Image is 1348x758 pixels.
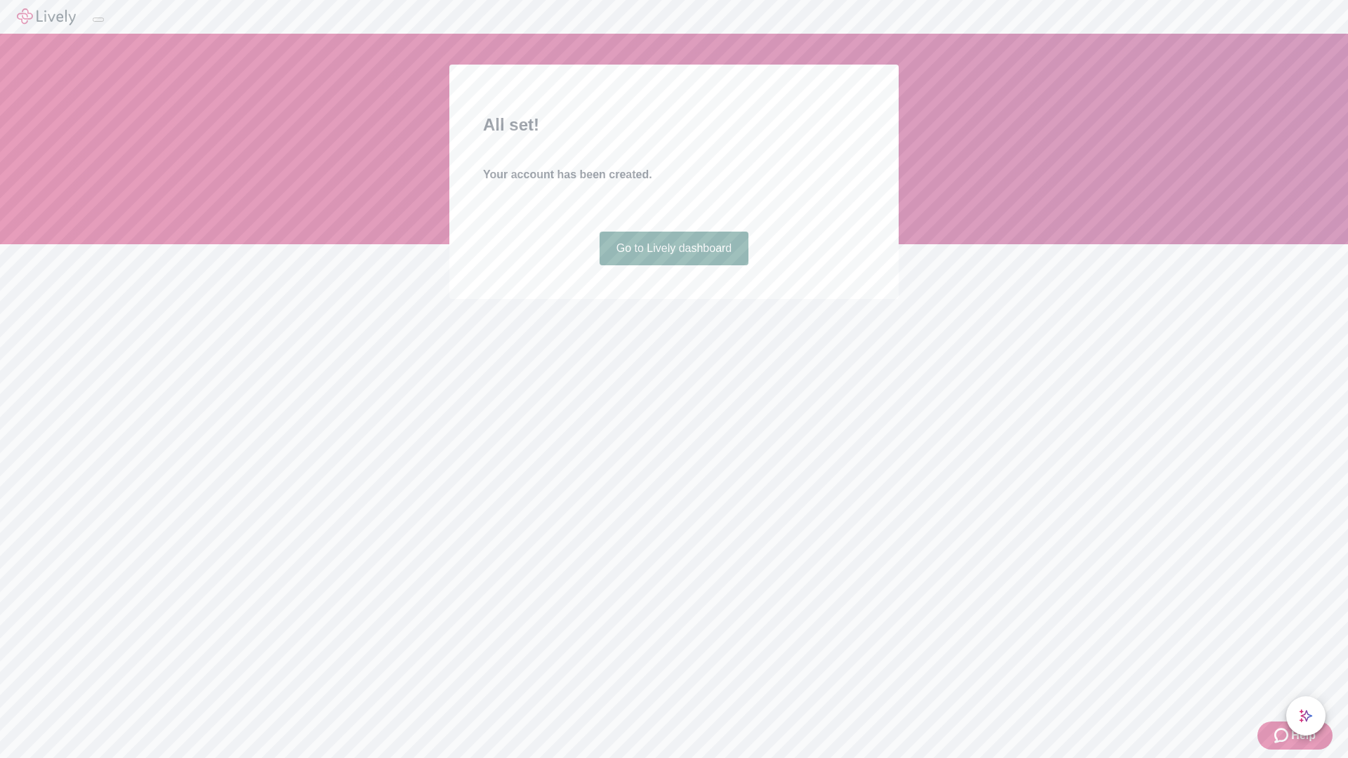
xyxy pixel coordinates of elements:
[483,112,865,138] h2: All set!
[17,8,76,25] img: Lively
[1299,709,1313,723] svg: Lively AI Assistant
[1291,727,1316,744] span: Help
[1257,722,1333,750] button: Zendesk support iconHelp
[93,18,104,22] button: Log out
[600,232,749,265] a: Go to Lively dashboard
[483,166,865,183] h4: Your account has been created.
[1286,696,1326,736] button: chat
[1274,727,1291,744] svg: Zendesk support icon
